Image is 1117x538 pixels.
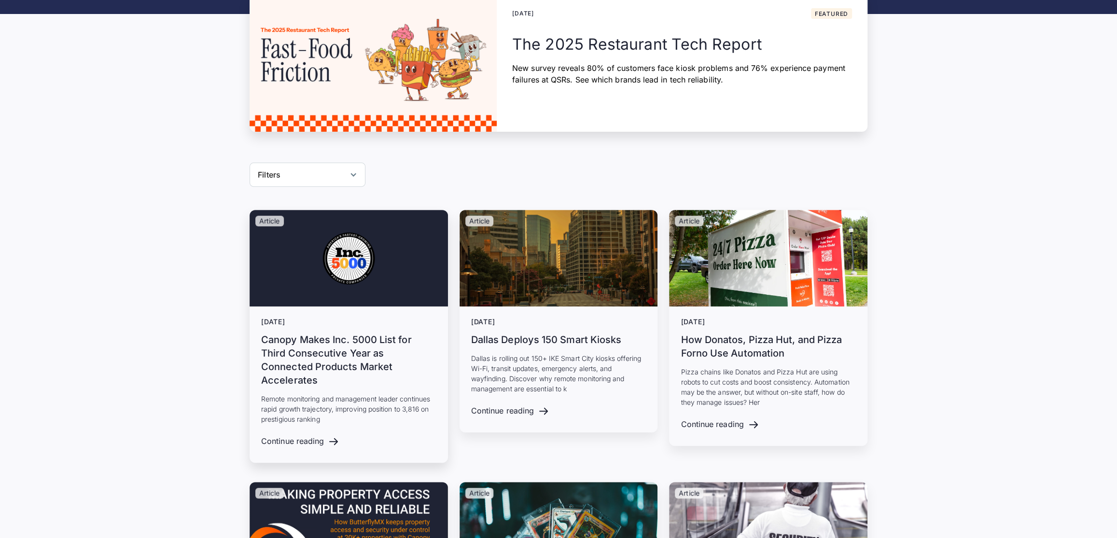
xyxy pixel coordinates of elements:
div: [DATE] [471,318,646,326]
form: Reset [250,163,365,187]
p: Article [679,218,699,224]
div: Continue reading [471,406,534,415]
p: Dallas is rolling out 150+ IKE Smart City kiosks offering Wi-Fi, transit updates, emergency alert... [471,353,646,394]
p: Article [469,490,490,497]
a: Article[DATE]Canopy Makes Inc. 5000 List for Third Consecutive Year as Connected Products Market ... [250,210,448,463]
div: Filters [258,169,280,180]
div: Continue reading [681,420,743,429]
div: Continue reading [261,437,324,446]
h3: How Donatos, Pizza Hut, and Pizza Forno Use Automation [681,333,856,360]
div: [DATE] [261,318,436,326]
p: Pizza chains like Donatos and Pizza Hut are using robots to cut costs and boost consistency. Auto... [681,367,856,407]
p: Article [679,490,699,497]
p: Remote monitoring and management leader continues rapid growth trajectory, improving position to ... [261,394,436,424]
div: Featured [815,11,848,17]
div: Filters [250,163,365,187]
div: [DATE] [512,9,534,18]
h3: Canopy Makes Inc. 5000 List for Third Consecutive Year as Connected Products Market Accelerates [261,333,436,387]
a: Article[DATE]Dallas Deploys 150 Smart KiosksDallas is rolling out 150+ IKE Smart City kiosks offe... [460,210,658,432]
a: Article[DATE]How Donatos, Pizza Hut, and Pizza Forno Use AutomationPizza chains like Donatos and ... [669,210,867,446]
h3: Dallas Deploys 150 Smart Kiosks [471,333,646,346]
p: New survey reveals 80% of customers face kiosk problems and 76% experience payment failures at QS... [512,62,852,85]
p: Article [469,218,490,224]
div: [DATE] [681,318,856,326]
p: Article [259,218,280,224]
p: Article [259,490,280,497]
h2: The 2025 Restaurant Tech Report [512,34,852,55]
